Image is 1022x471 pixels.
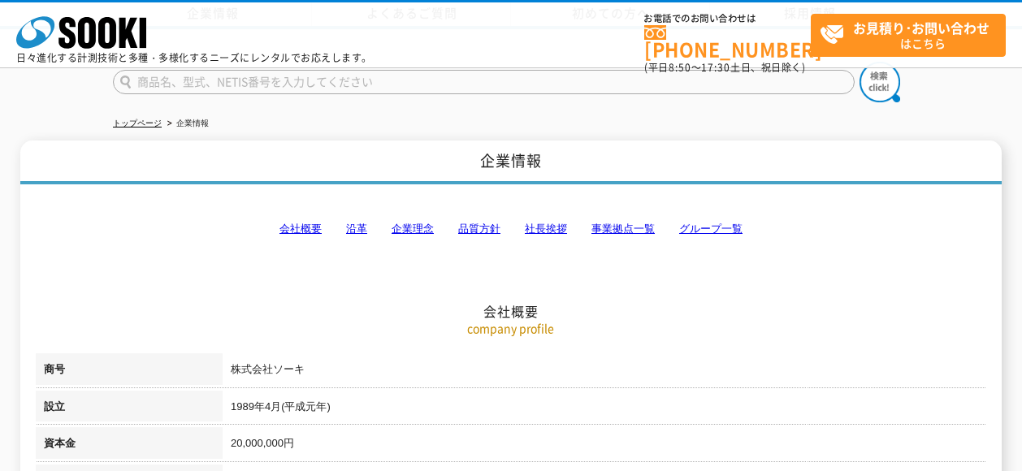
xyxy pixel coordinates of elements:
[644,60,805,75] span: (平日 ～ 土日、祝日除く)
[113,70,855,94] input: 商品名、型式、NETIS番号を入力してください
[36,427,223,465] th: 資本金
[36,320,986,337] p: company profile
[811,14,1006,57] a: お見積り･お問い合わせはこちら
[860,62,900,102] img: btn_search.png
[279,223,322,235] a: 会社概要
[113,119,162,127] a: トップページ
[36,353,223,391] th: 商号
[223,427,986,465] td: 20,000,000円
[701,60,730,75] span: 17:30
[820,15,1005,55] span: はこちら
[223,353,986,391] td: 株式会社ソーキ
[853,18,990,37] strong: お見積り･お問い合わせ
[36,391,223,428] th: 設立
[669,60,691,75] span: 8:50
[16,53,372,63] p: 日々進化する計測技術と多種・多様化するニーズにレンタルでお応えします。
[679,223,743,235] a: グループ一覧
[525,223,567,235] a: 社長挨拶
[644,25,811,58] a: [PHONE_NUMBER]
[20,140,1002,185] h1: 企業情報
[36,140,986,320] h2: 会社概要
[223,391,986,428] td: 1989年4月(平成元年)
[164,115,209,132] li: 企業情報
[392,223,434,235] a: 企業理念
[346,223,367,235] a: 沿革
[458,223,500,235] a: 品質方針
[591,223,655,235] a: 事業拠点一覧
[644,14,811,24] span: お電話でのお問い合わせは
